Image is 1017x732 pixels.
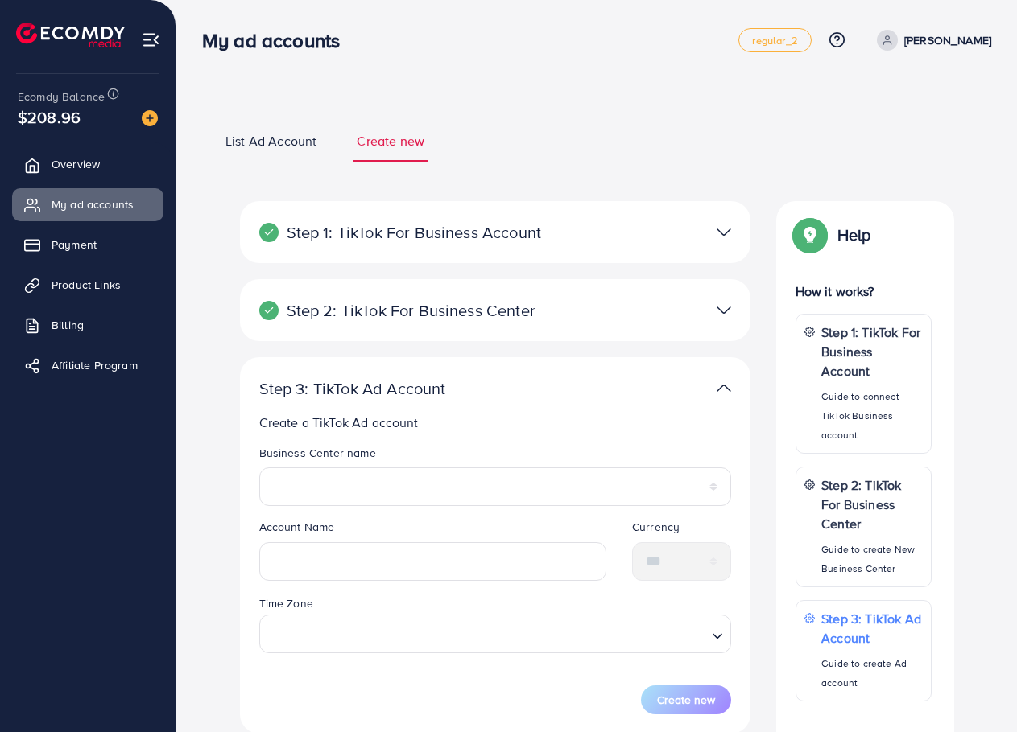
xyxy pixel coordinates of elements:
[259,445,731,467] legend: Business Center name
[259,379,565,398] p: Step 3: TikTok Ad Account
[870,30,991,51] a: [PERSON_NAME]
[12,188,163,220] a: My ad accounts
[16,23,125,47] img: logo
[738,28,811,52] a: regular_2
[821,475,922,533] p: Step 2: TikTok For Business Center
[12,148,163,180] a: Overview
[259,519,607,541] legend: Account Name
[52,156,100,172] span: Overview
[821,654,922,693] p: Guide to create Ad account
[52,357,138,373] span: Affiliate Program
[949,660,1005,720] iframe: Chat
[904,31,991,50] p: [PERSON_NAME]
[821,609,922,648] p: Step 3: TikTok Ad Account
[142,31,160,49] img: menu
[202,29,353,52] h3: My ad accounts
[717,376,731,400] img: TikTok partner
[821,540,922,578] p: Guide to create New Business Center
[267,619,705,649] input: Search for option
[821,387,922,445] p: Guide to connect TikTok Business account
[52,317,84,333] span: Billing
[12,269,163,301] a: Product Links
[717,298,731,322] img: TikTok partner
[641,685,731,714] button: Create new
[259,301,565,320] p: Step 2: TikTok For Business Center
[142,110,158,126] img: image
[357,132,424,150] span: Create new
[52,196,134,212] span: My ad accounts
[796,282,932,301] p: How it works?
[52,236,97,253] span: Payment
[259,223,565,242] p: Step 1: TikTok For Business Account
[52,277,121,293] span: Product Links
[12,309,163,341] a: Billing
[225,132,316,150] span: List Ad Account
[259,615,731,653] div: Search for option
[632,519,731,541] legend: Currency
[259,595,313,611] label: Time Zone
[796,220,825,249] img: Popup guide
[259,413,731,432] p: Create a TikTok Ad account
[12,349,163,381] a: Affiliate Program
[837,225,871,245] p: Help
[18,105,81,129] span: $208.96
[657,692,715,708] span: Create new
[752,35,797,46] span: regular_2
[717,220,731,244] img: TikTok partner
[12,228,163,261] a: Payment
[821,323,922,380] p: Step 1: TikTok For Business Account
[18,88,105,105] span: Ecomdy Balance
